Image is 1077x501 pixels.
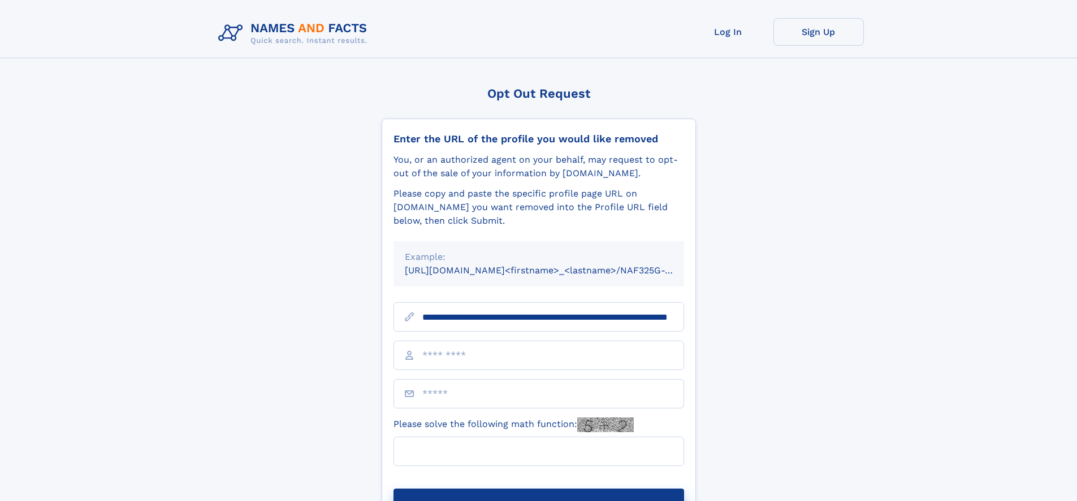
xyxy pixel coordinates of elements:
[405,250,673,264] div: Example:
[773,18,864,46] a: Sign Up
[405,265,706,276] small: [URL][DOMAIN_NAME]<firstname>_<lastname>/NAF325G-xxxxxxxx
[393,187,684,228] div: Please copy and paste the specific profile page URL on [DOMAIN_NAME] you want removed into the Pr...
[393,133,684,145] div: Enter the URL of the profile you would like removed
[683,18,773,46] a: Log In
[214,18,377,49] img: Logo Names and Facts
[382,86,696,101] div: Opt Out Request
[393,153,684,180] div: You, or an authorized agent on your behalf, may request to opt-out of the sale of your informatio...
[393,417,634,432] label: Please solve the following math function:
